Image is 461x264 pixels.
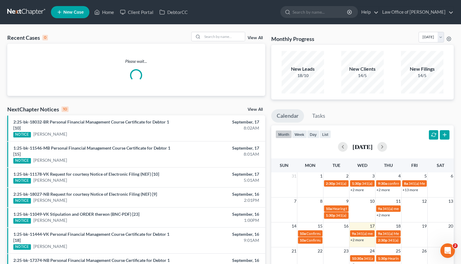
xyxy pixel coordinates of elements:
[7,58,265,64] p: Please wait...
[13,191,157,197] a: 2:25-bk-18027-NB Request for courtesy Notice of Electronic Filing (NEF) [9]
[91,7,117,18] a: Home
[33,131,67,137] a: [PERSON_NAME]
[117,7,156,18] a: Client Portal
[33,217,67,223] a: [PERSON_NAME]
[403,188,418,192] a: +13 more
[319,130,331,138] button: list
[382,206,441,211] span: 341(a) meeting for [PERSON_NAME]
[282,66,324,73] div: New Leads
[156,7,191,18] a: DebtorCC
[421,247,427,255] span: 26
[364,256,422,261] span: 341(a) meeting for [PERSON_NAME]
[319,172,323,180] span: 1
[376,188,390,192] a: +2 more
[326,181,335,186] span: 2:30p
[378,256,387,261] span: 1:30p
[13,158,31,164] div: NOTICE
[343,247,349,255] span: 23
[450,172,454,180] span: 6
[332,206,412,211] span: Hearing for [PERSON_NAME] & [PERSON_NAME]
[307,130,319,138] button: day
[300,238,306,242] span: 10a
[271,35,314,42] h3: Monthly Progress
[376,213,390,217] a: +2 more
[358,7,379,18] a: Help
[372,172,375,180] span: 3
[13,232,169,243] a: 1:25-bk-11444-VK Personal Financial Management Course Certificate for Debtor 1 [18]
[341,66,384,73] div: New Clients
[317,222,323,230] span: 15
[378,238,387,242] span: 2:30p
[181,191,259,197] div: September, 16
[181,171,259,177] div: September, 17
[13,198,31,204] div: NOTICE
[282,73,324,79] div: 18/10
[42,35,48,40] div: 0
[395,198,401,205] span: 11
[401,66,443,73] div: New Filings
[341,73,384,79] div: 14/5
[181,231,259,237] div: September, 16
[362,181,420,186] span: 341(a) meeting for [PERSON_NAME]
[352,231,356,236] span: 9a
[388,238,418,242] span: 341(a) Meeting for
[181,125,259,131] div: 8:02AM
[292,6,348,18] input: Search by name...
[453,243,458,248] span: 2
[181,237,259,243] div: 9:01AM
[7,106,68,113] div: NextChapter Notices
[181,197,259,203] div: 2:01PM
[411,163,418,168] span: Fri
[378,231,382,236] span: 9a
[424,172,427,180] span: 5
[384,163,393,168] span: Thu
[336,213,395,218] span: 341(a) Meeting for [PERSON_NAME]
[369,198,375,205] span: 10
[378,181,387,186] span: 9:30a
[13,218,31,224] div: NOTICE
[346,172,349,180] span: 2
[13,132,31,137] div: NOTICE
[7,34,48,41] div: Recent Cases
[306,231,375,236] span: Confirmation hearing for [PERSON_NAME]
[352,144,372,150] h2: [DATE]
[181,145,259,151] div: September, 17
[421,198,427,205] span: 12
[291,172,297,180] span: 31
[437,163,444,168] span: Sat
[352,256,363,261] span: 10:30a
[401,73,443,79] div: 14/5
[276,130,292,138] button: month
[202,32,245,41] input: Search by name...
[398,172,401,180] span: 4
[332,163,340,168] span: Tue
[357,163,367,168] span: Wed
[13,145,170,157] a: 1:25-bk-11546-MB Personal Financial Management Course Certificate for Debtor 1 [15]
[300,231,306,236] span: 10a
[343,222,349,230] span: 16
[369,247,375,255] span: 24
[448,198,454,205] span: 13
[379,7,453,18] a: Law Office of [PERSON_NAME]
[271,109,304,123] a: Calendar
[33,243,67,249] a: [PERSON_NAME]
[421,222,427,230] span: 19
[13,244,31,250] div: NOTICE
[440,243,455,258] iframe: Intercom live chat
[350,188,364,192] a: +2 more
[317,247,323,255] span: 22
[280,163,289,168] span: Sun
[293,198,297,205] span: 7
[336,181,394,186] span: 341(a) meeting for [PERSON_NAME]
[307,109,331,123] a: Tasks
[395,222,401,230] span: 18
[181,177,259,183] div: 5:01AM
[292,130,307,138] button: week
[356,231,415,236] span: 341(a) meeting for [PERSON_NAME]
[291,247,297,255] span: 21
[181,119,259,125] div: September, 17
[306,238,375,242] span: Confirmation hearing for [PERSON_NAME]
[13,171,159,177] a: 1:25-bk-11178-VK Request for courtesy Notice of Electronic Filing (NEF) [10]
[181,217,259,223] div: 1:00PM
[63,10,84,15] span: New Case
